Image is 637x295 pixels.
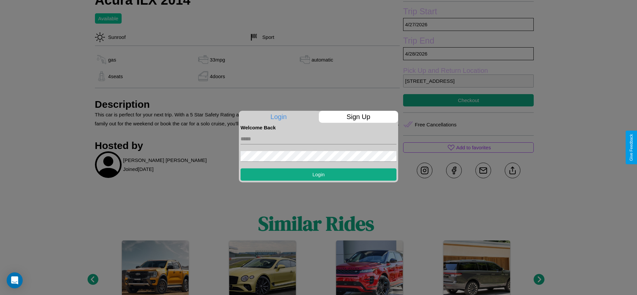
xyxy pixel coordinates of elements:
[241,168,396,181] button: Login
[319,111,398,123] p: Sign Up
[239,111,318,123] p: Login
[629,134,634,161] div: Give Feedback
[7,272,23,288] div: Open Intercom Messenger
[241,125,396,130] h4: Welcome Back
